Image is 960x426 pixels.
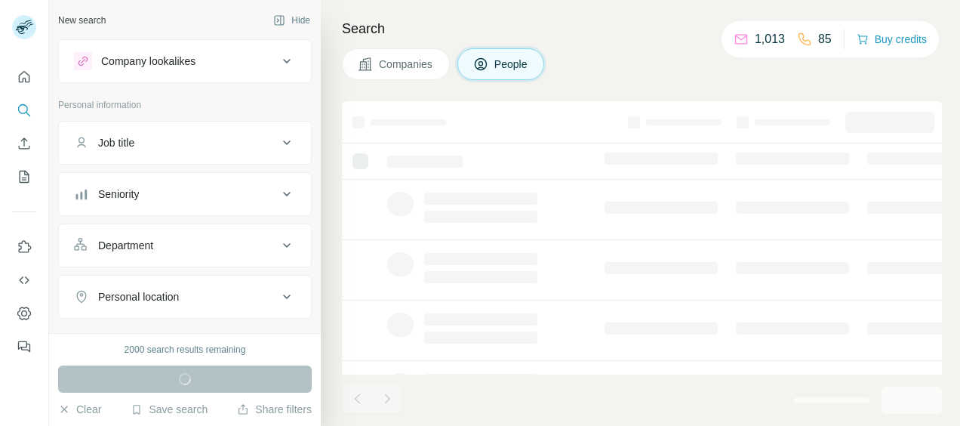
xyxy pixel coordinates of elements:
[12,333,36,360] button: Feedback
[98,135,134,150] div: Job title
[237,402,312,417] button: Share filters
[98,289,179,304] div: Personal location
[59,125,311,161] button: Job title
[12,163,36,190] button: My lists
[494,57,529,72] span: People
[12,300,36,327] button: Dashboard
[131,402,208,417] button: Save search
[857,29,927,50] button: Buy credits
[12,130,36,157] button: Enrich CSV
[98,187,139,202] div: Seniority
[59,43,311,79] button: Company lookalikes
[342,18,942,39] h4: Search
[379,57,434,72] span: Companies
[58,14,106,27] div: New search
[12,267,36,294] button: Use Surfe API
[59,227,311,264] button: Department
[59,279,311,315] button: Personal location
[59,176,311,212] button: Seniority
[12,63,36,91] button: Quick start
[263,9,321,32] button: Hide
[12,97,36,124] button: Search
[98,238,153,253] div: Department
[12,233,36,261] button: Use Surfe on LinkedIn
[58,402,101,417] button: Clear
[58,98,312,112] p: Personal information
[755,30,785,48] p: 1,013
[101,54,195,69] div: Company lookalikes
[818,30,832,48] p: 85
[125,343,246,357] div: 2000 search results remaining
